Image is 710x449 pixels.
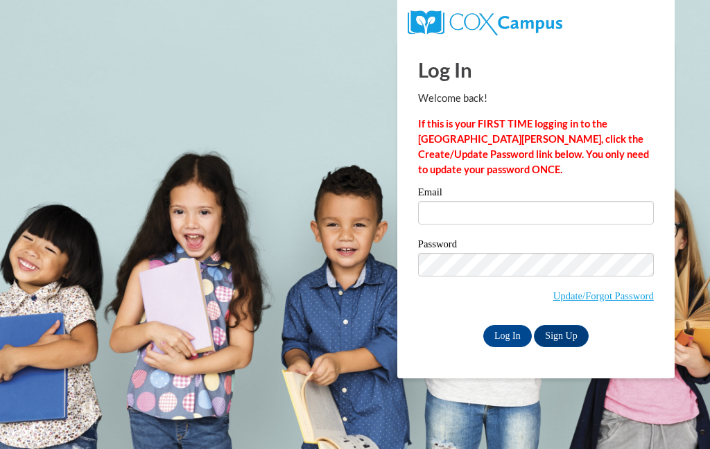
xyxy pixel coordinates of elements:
label: Password [418,239,654,253]
p: Welcome back! [418,91,654,106]
a: Sign Up [534,325,588,347]
strong: If this is your FIRST TIME logging in to the [GEOGRAPHIC_DATA][PERSON_NAME], click the Create/Upd... [418,118,649,175]
label: Email [418,187,654,201]
img: COX Campus [408,10,562,35]
input: Log In [483,325,532,347]
h1: Log In [418,55,654,84]
a: COX Campus [408,16,562,28]
a: Update/Forgot Password [553,290,654,301]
